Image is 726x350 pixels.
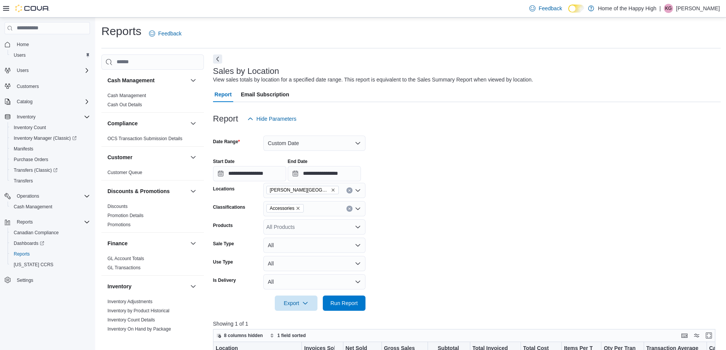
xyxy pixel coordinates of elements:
[2,96,93,107] button: Catalog
[14,82,42,91] a: Customers
[101,134,204,146] div: Compliance
[8,122,93,133] button: Inventory Count
[107,326,171,332] span: Inventory On Hand by Package
[11,260,56,269] a: [US_STATE] CCRS
[277,332,306,339] span: 1 field sorted
[346,187,353,193] button: Clear input
[8,227,93,238] button: Canadian Compliance
[241,87,289,102] span: Email Subscription
[11,239,90,248] span: Dashboards
[107,299,152,304] a: Inventory Adjustments
[15,5,50,12] img: Cova
[263,256,365,271] button: All
[107,240,128,247] h3: Finance
[11,228,90,237] span: Canadian Compliance
[17,83,39,89] span: Customers
[244,111,300,126] button: Hide Parameters
[266,186,339,194] span: Estevan - Estevan Plaza - Fire & Flower
[11,202,90,211] span: Cash Management
[14,178,33,184] span: Transfers
[355,206,361,212] button: Open list of options
[275,296,317,311] button: Export
[11,123,90,132] span: Inventory Count
[213,277,236,283] label: Is Delivery
[14,275,90,285] span: Settings
[213,331,266,340] button: 8 columns hidden
[267,331,309,340] button: 1 field sorted
[680,331,689,340] button: Keyboard shortcuts
[101,91,204,112] div: Cash Management
[704,331,713,340] button: Enter fullscreen
[288,158,308,165] label: End Date
[107,93,146,98] a: Cash Management
[659,4,661,13] p: |
[14,66,90,75] span: Users
[189,282,198,291] button: Inventory
[2,191,93,201] button: Operations
[355,224,361,230] button: Open list of options
[263,238,365,253] button: All
[107,256,144,261] a: GL Account Totals
[17,114,35,120] span: Inventory
[14,240,44,246] span: Dashboards
[288,166,361,181] input: Press the down key to open a popover containing a calendar.
[296,206,300,211] button: Remove Accessories from selection in this group
[11,249,33,259] a: Reports
[11,166,61,175] a: Transfers (Classic)
[568,5,584,13] input: Dark Mode
[107,136,183,142] span: OCS Transaction Submission Details
[14,125,46,131] span: Inventory Count
[224,332,263,339] span: 8 columns hidden
[213,204,245,210] label: Classifications
[107,93,146,99] span: Cash Management
[2,275,93,286] button: Settings
[189,239,198,248] button: Finance
[263,274,365,289] button: All
[107,240,187,247] button: Finance
[107,153,187,161] button: Customer
[14,217,36,227] button: Reports
[107,317,155,323] a: Inventory Count Details
[11,202,55,211] a: Cash Management
[107,213,144,219] span: Promotion Details
[107,203,128,209] span: Discounts
[11,144,90,153] span: Manifests
[8,176,93,186] button: Transfers
[14,276,36,285] a: Settings
[8,201,93,212] button: Cash Management
[213,158,235,165] label: Start Date
[14,112,90,121] span: Inventory
[11,249,90,259] span: Reports
[213,67,279,76] h3: Sales by Location
[2,112,93,122] button: Inventory
[355,187,361,193] button: Open list of options
[101,168,204,180] div: Customer
[17,219,33,225] span: Reports
[107,256,144,262] span: GL Account Totals
[189,187,198,196] button: Discounts & Promotions
[146,26,184,41] a: Feedback
[14,157,48,163] span: Purchase Orders
[11,228,62,237] a: Canadian Compliance
[107,265,141,271] span: GL Transactions
[213,139,240,145] label: Date Range
[323,296,365,311] button: Run Report
[598,4,656,13] p: Home of the Happy High
[279,296,313,311] span: Export
[107,222,131,227] a: Promotions
[107,213,144,218] a: Promotion Details
[11,134,90,143] span: Inventory Manager (Classic)
[101,202,204,232] div: Discounts & Promotions
[213,259,233,265] label: Use Type
[14,262,53,268] span: [US_STATE] CCRS
[107,136,183,141] a: OCS Transaction Submission Details
[215,87,232,102] span: Report
[213,54,222,64] button: Next
[14,204,52,210] span: Cash Management
[14,66,32,75] button: Users
[256,115,296,123] span: Hide Parameters
[107,308,170,313] a: Inventory by Product Historical
[676,4,720,13] p: [PERSON_NAME]
[17,193,39,199] span: Operations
